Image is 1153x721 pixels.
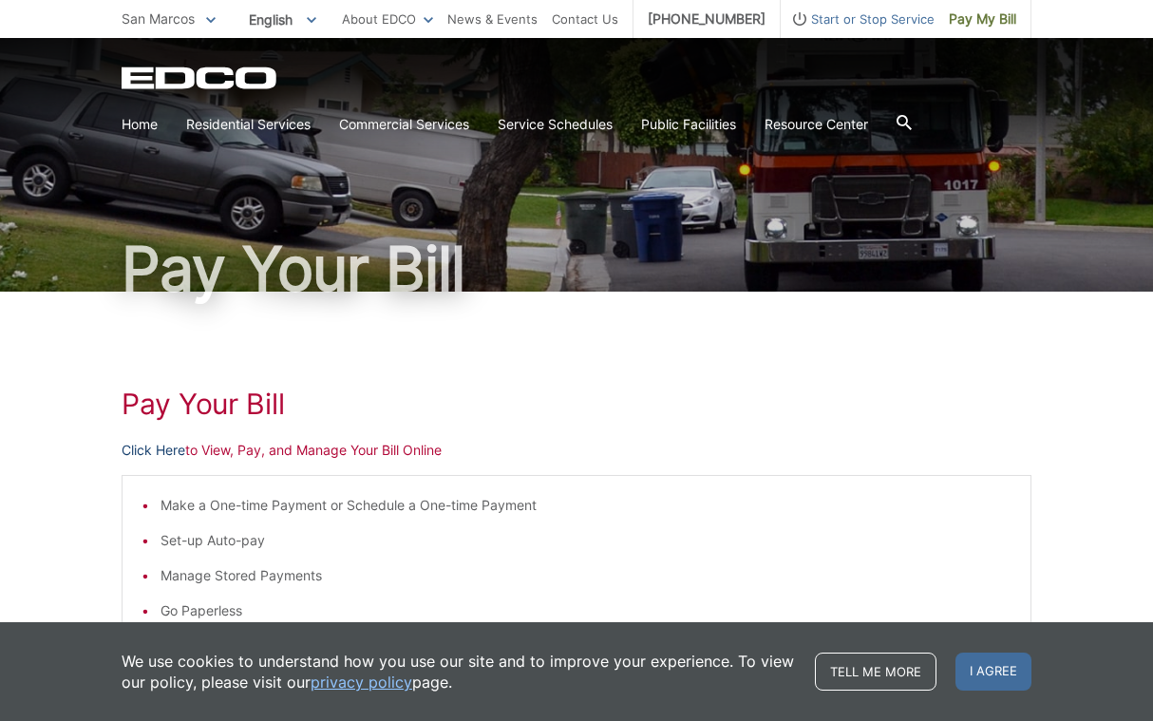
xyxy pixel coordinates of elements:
[949,9,1016,29] span: Pay My Bill
[765,114,868,135] a: Resource Center
[122,66,279,89] a: EDCD logo. Return to the homepage.
[342,9,433,29] a: About EDCO
[122,440,1031,461] p: to View, Pay, and Manage Your Bill Online
[161,600,1011,621] li: Go Paperless
[122,440,185,461] a: Click Here
[186,114,311,135] a: Residential Services
[447,9,538,29] a: News & Events
[161,495,1011,516] li: Make a One-time Payment or Schedule a One-time Payment
[641,114,736,135] a: Public Facilities
[122,387,1031,421] h1: Pay Your Bill
[339,114,469,135] a: Commercial Services
[161,565,1011,586] li: Manage Stored Payments
[122,10,195,27] span: San Marcos
[498,114,613,135] a: Service Schedules
[552,9,618,29] a: Contact Us
[311,672,412,693] a: privacy policy
[161,530,1011,551] li: Set-up Auto-pay
[122,114,158,135] a: Home
[122,651,796,693] p: We use cookies to understand how you use our site and to improve your experience. To view our pol...
[235,4,331,35] span: English
[122,238,1031,299] h1: Pay Your Bill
